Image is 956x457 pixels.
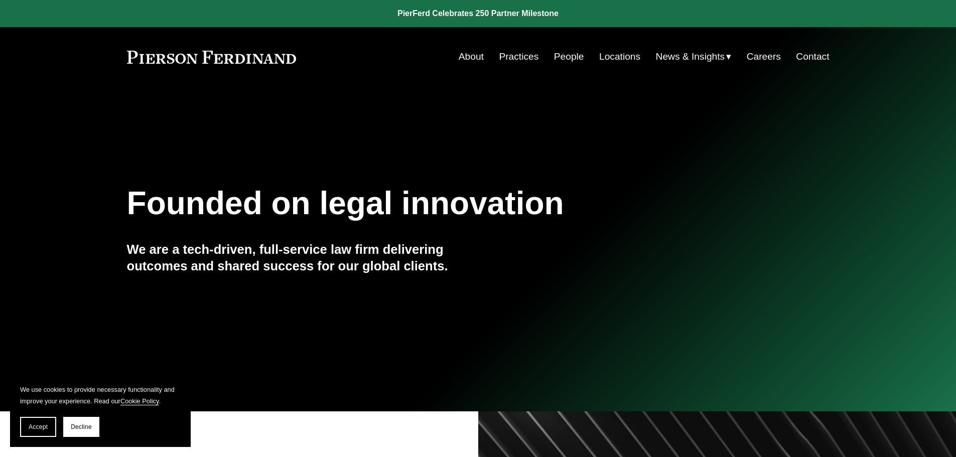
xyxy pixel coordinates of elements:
[71,423,92,430] span: Decline
[499,47,538,66] a: Practices
[127,241,478,274] h4: We are a tech-driven, full-service law firm delivering outcomes and shared success for our global...
[10,374,191,447] section: Cookie banner
[63,417,99,437] button: Decline
[20,384,181,407] p: We use cookies to provide necessary functionality and improve your experience. Read our .
[656,47,732,66] a: folder dropdown
[459,47,484,66] a: About
[120,397,159,405] a: Cookie Policy
[599,47,640,66] a: Locations
[747,47,781,66] a: Careers
[554,47,584,66] a: People
[796,47,829,66] a: Contact
[127,185,713,222] h1: Founded on legal innovation
[656,48,725,66] span: News & Insights
[20,417,56,437] button: Accept
[29,423,48,430] span: Accept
